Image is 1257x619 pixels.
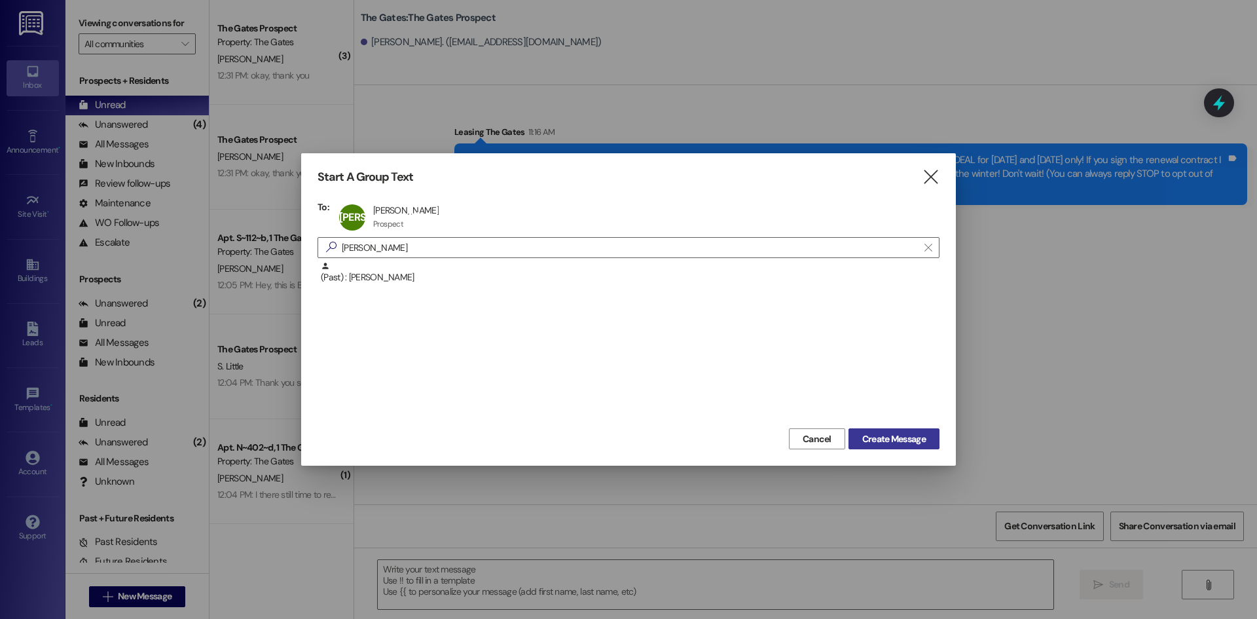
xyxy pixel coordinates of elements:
[803,432,831,446] span: Cancel
[848,428,939,449] button: Create Message
[321,261,939,284] div: (Past) : [PERSON_NAME]
[918,238,939,257] button: Clear text
[373,204,439,216] div: [PERSON_NAME]
[373,219,403,229] div: Prospect
[318,261,939,294] div: (Past) : [PERSON_NAME]
[862,432,926,446] span: Create Message
[339,210,420,224] span: [PERSON_NAME]
[924,242,932,253] i: 
[789,428,845,449] button: Cancel
[318,201,329,213] h3: To:
[922,170,939,184] i: 
[342,238,918,257] input: Search for any contact or apartment
[318,170,413,185] h3: Start A Group Text
[321,240,342,254] i: 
